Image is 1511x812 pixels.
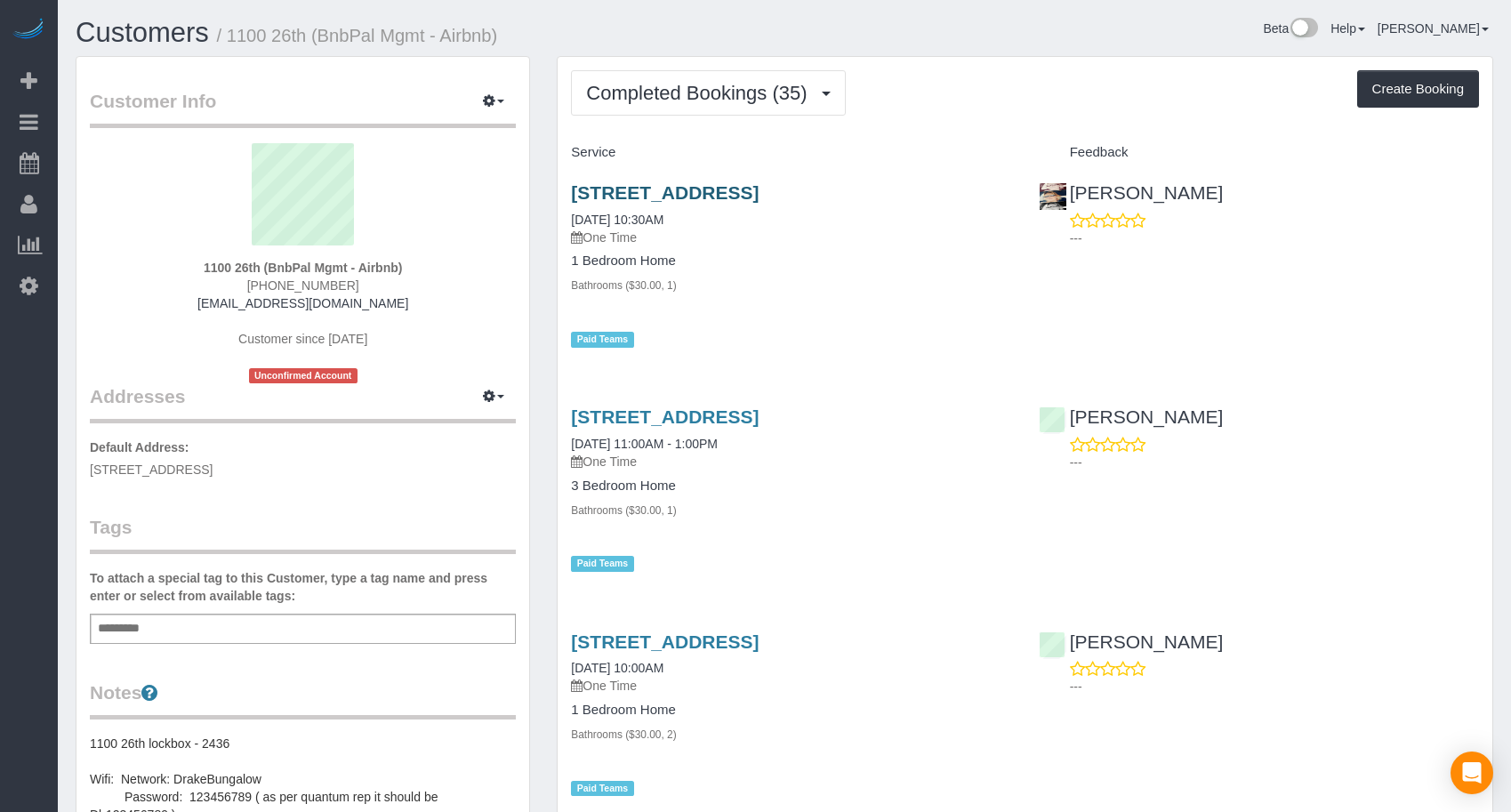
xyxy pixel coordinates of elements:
legend: Customer Info [90,88,516,128]
img: Jess [1040,183,1066,210]
a: [DATE] 10:30AM [571,213,663,227]
span: Unconfirmed Account [249,368,358,383]
img: New interface [1289,18,1318,41]
legend: Notes [90,679,516,720]
h4: Feedback [1039,145,1479,160]
small: / 1100 26th (BnbPal Mgmt - Airbnb) [217,26,498,45]
a: [STREET_ADDRESS] [571,406,759,427]
legend: Tags [90,514,516,554]
span: Paid Teams [571,781,633,796]
label: Default Address: [90,438,189,456]
h4: 3 Bedroom Home [571,478,1011,494]
h4: 1 Bedroom Home [571,253,1011,269]
span: Completed Bookings (35) [586,82,816,104]
p: One Time [571,229,1011,246]
button: Create Booking [1357,70,1479,108]
small: Bathrooms ($30.00, 2) [571,728,676,741]
strong: 1100 26th (BnbPal Mgmt - Airbnb) [204,261,403,275]
a: [STREET_ADDRESS] [571,631,759,652]
a: [PERSON_NAME] [1378,21,1489,36]
p: One Time [571,453,1011,470]
h4: 1 Bedroom Home [571,703,1011,718]
a: Beta [1263,21,1318,36]
div: Open Intercom Messenger [1451,752,1493,794]
h4: Service [571,145,1011,160]
button: Completed Bookings (35) [571,70,845,116]
span: Customer since [DATE] [238,332,367,346]
a: Customers [76,17,209,48]
img: Automaid Logo [11,18,46,43]
p: --- [1070,454,1479,471]
small: Bathrooms ($30.00, 1) [571,504,676,517]
p: One Time [571,677,1011,695]
span: [STREET_ADDRESS] [90,462,213,477]
span: Paid Teams [571,332,633,347]
a: [EMAIL_ADDRESS][DOMAIN_NAME] [197,296,408,310]
a: [PERSON_NAME] [1039,406,1224,427]
a: Help [1330,21,1365,36]
a: [DATE] 10:00AM [571,661,663,675]
p: --- [1070,229,1479,247]
a: [PERSON_NAME] [1039,182,1224,203]
label: To attach a special tag to this Customer, type a tag name and press enter or select from availabl... [90,569,516,605]
p: --- [1070,678,1479,695]
span: [PHONE_NUMBER] [247,278,359,293]
small: Bathrooms ($30.00, 1) [571,279,676,292]
a: [DATE] 11:00AM - 1:00PM [571,437,718,451]
span: Paid Teams [571,556,633,571]
a: [STREET_ADDRESS] [571,182,759,203]
a: [PERSON_NAME] [1039,631,1224,652]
